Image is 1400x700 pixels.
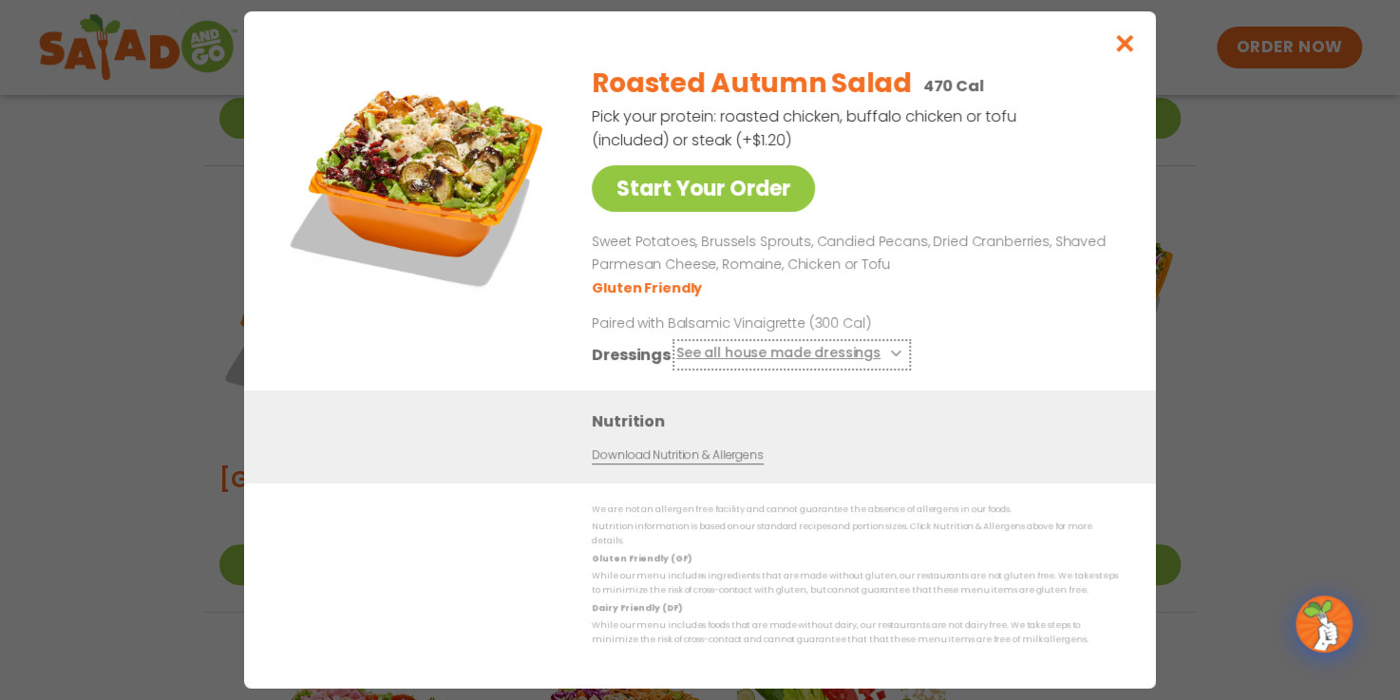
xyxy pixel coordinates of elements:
a: Start Your Order [592,165,815,212]
p: While our menu includes ingredients that are made without gluten, our restaurants are not gluten ... [592,569,1118,598]
p: We are not an allergen free facility and cannot guarantee the absence of allergens in our foods. [592,502,1118,517]
button: See all house made dressings [676,343,907,367]
img: wpChatIcon [1297,597,1351,651]
p: Sweet Potatoes, Brussels Sprouts, Candied Pecans, Dried Cranberries, Shaved Parmesan Cheese, Roma... [592,231,1110,276]
h3: Dressings [592,343,671,367]
p: Nutrition information is based on our standard recipes and portion sizes. Click Nutrition & Aller... [592,520,1118,549]
p: While our menu includes foods that are made without dairy, our restaurants are not dairy free. We... [592,618,1118,648]
li: Gluten Friendly [592,278,705,298]
h3: Nutrition [592,409,1127,433]
img: Featured product photo for Roasted Autumn Salad [287,49,553,315]
strong: Dairy Friendly (DF) [592,602,681,614]
button: Close modal [1094,11,1156,75]
p: 470 Cal [923,74,984,98]
a: Download Nutrition & Allergens [592,446,763,464]
p: Pick your protein: roasted chicken, buffalo chicken or tofu (included) or steak (+$1.20) [592,104,1019,152]
h2: Roasted Autumn Salad [592,64,911,104]
p: Paired with Balsamic Vinaigrette (300 Cal) [592,313,943,333]
strong: Gluten Friendly (GF) [592,553,691,564]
